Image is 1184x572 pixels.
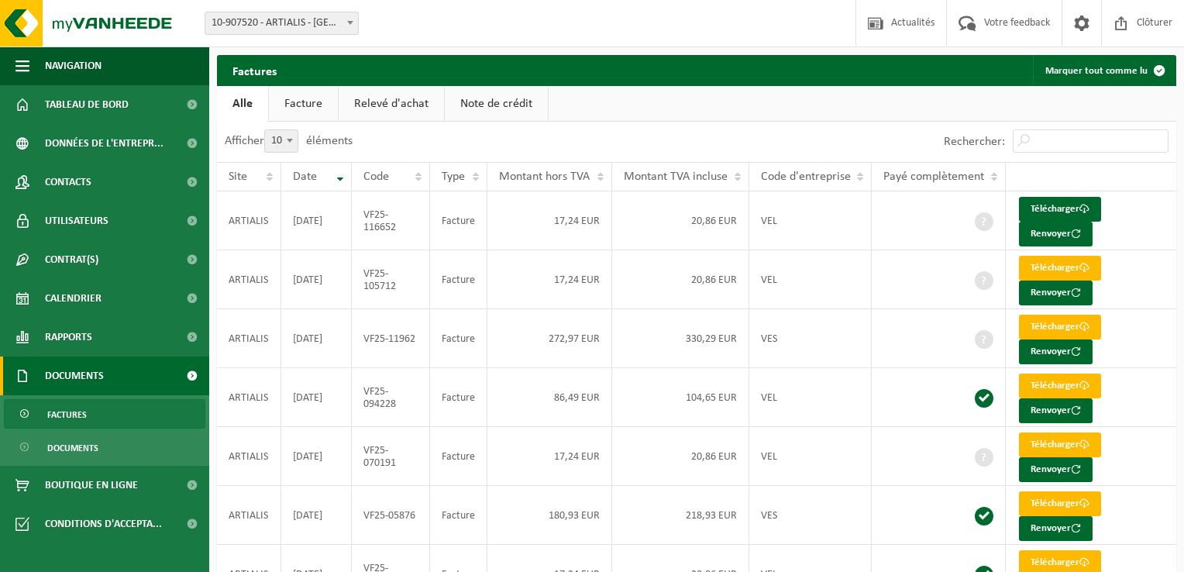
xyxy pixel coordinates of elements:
[45,279,102,318] span: Calendrier
[612,250,749,309] td: 20,86 EUR
[352,427,429,486] td: VF25-070191
[883,171,984,183] span: Payé complètement
[269,86,338,122] a: Facture
[499,171,590,183] span: Montant hors TVA
[281,368,353,427] td: [DATE]
[352,486,429,545] td: VF25-05876
[487,368,611,427] td: 86,49 EUR
[217,309,281,368] td: ARTIALIS
[749,309,872,368] td: VES
[281,309,353,368] td: [DATE]
[487,309,611,368] td: 272,97 EUR
[363,171,389,183] span: Code
[612,191,749,250] td: 20,86 EUR
[761,171,851,183] span: Code d'entreprise
[352,250,429,309] td: VF25-105712
[487,250,611,309] td: 17,24 EUR
[1019,457,1093,482] button: Renvoyer
[4,432,205,462] a: Documents
[749,191,872,250] td: VEL
[612,309,749,368] td: 330,29 EUR
[47,433,98,463] span: Documents
[217,55,292,85] h2: Factures
[944,136,1005,148] label: Rechercher:
[281,427,353,486] td: [DATE]
[217,427,281,486] td: ARTIALIS
[45,466,138,505] span: Boutique en ligne
[612,427,749,486] td: 20,86 EUR
[4,399,205,429] a: Factures
[217,191,281,250] td: ARTIALIS
[217,250,281,309] td: ARTIALIS
[205,12,359,35] span: 10-907520 - ARTIALIS - LIÈGE
[281,250,353,309] td: [DATE]
[612,486,749,545] td: 218,93 EUR
[45,202,108,240] span: Utilisateurs
[47,400,87,429] span: Factures
[264,129,298,153] span: 10
[1019,339,1093,364] button: Renvoyer
[487,486,611,545] td: 180,93 EUR
[45,357,104,395] span: Documents
[487,427,611,486] td: 17,24 EUR
[1019,398,1093,423] button: Renvoyer
[1019,516,1093,541] button: Renvoyer
[1019,281,1093,305] button: Renvoyer
[293,171,317,183] span: Date
[430,427,488,486] td: Facture
[1019,491,1101,516] a: Télécharger
[45,318,92,357] span: Rapports
[749,250,872,309] td: VEL
[217,486,281,545] td: ARTIALIS
[225,135,353,147] label: Afficher éléments
[624,171,728,183] span: Montant TVA incluse
[45,240,98,279] span: Contrat(s)
[265,130,298,152] span: 10
[487,191,611,250] td: 17,24 EUR
[45,47,102,85] span: Navigation
[749,486,872,545] td: VES
[612,368,749,427] td: 104,65 EUR
[1019,222,1093,246] button: Renvoyer
[352,368,429,427] td: VF25-094228
[1019,256,1101,281] a: Télécharger
[430,191,488,250] td: Facture
[352,309,429,368] td: VF25-11962
[430,250,488,309] td: Facture
[1019,432,1101,457] a: Télécharger
[45,124,163,163] span: Données de l'entrepr...
[45,163,91,202] span: Contacts
[281,191,353,250] td: [DATE]
[749,427,872,486] td: VEL
[205,12,358,34] span: 10-907520 - ARTIALIS - LIÈGE
[217,86,268,122] a: Alle
[1019,197,1101,222] a: Télécharger
[445,86,548,122] a: Note de crédit
[229,171,247,183] span: Site
[749,368,872,427] td: VEL
[217,368,281,427] td: ARTIALIS
[1033,55,1175,86] button: Marquer tout comme lu
[1019,315,1101,339] a: Télécharger
[45,85,129,124] span: Tableau de bord
[430,368,488,427] td: Facture
[1019,374,1101,398] a: Télécharger
[281,486,353,545] td: [DATE]
[442,171,465,183] span: Type
[339,86,444,122] a: Relevé d'achat
[352,191,429,250] td: VF25-116652
[45,505,162,543] span: Conditions d'accepta...
[430,309,488,368] td: Facture
[430,486,488,545] td: Facture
